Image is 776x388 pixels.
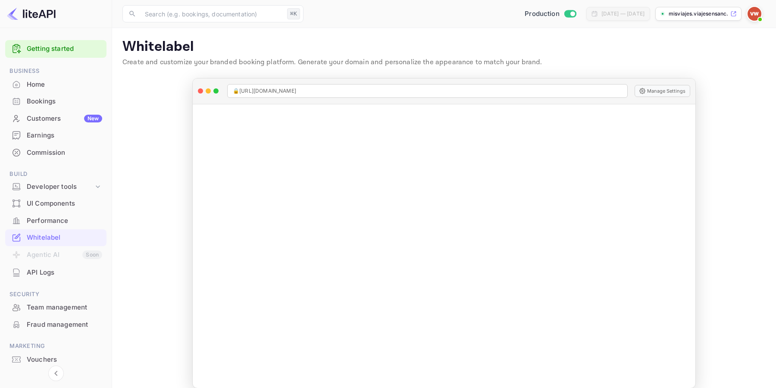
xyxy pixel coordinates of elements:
[5,264,106,280] a: API Logs
[122,38,766,56] p: Whitelabel
[287,8,300,19] div: ⌘K
[5,76,106,92] a: Home
[5,127,106,143] a: Earnings
[525,9,560,19] span: Production
[27,199,102,209] div: UI Components
[5,229,106,246] div: Whitelabel
[27,320,102,330] div: Fraud management
[5,213,106,228] a: Performance
[27,97,102,106] div: Bookings
[27,233,102,243] div: Whitelabel
[27,355,102,365] div: Vouchers
[122,57,766,68] p: Create and customize your branded booking platform. Generate your domain and personalize the appe...
[5,169,106,179] span: Build
[5,290,106,299] span: Security
[5,110,106,127] div: CustomersNew
[27,216,102,226] div: Performance
[5,341,106,351] span: Marketing
[5,179,106,194] div: Developer tools
[27,303,102,313] div: Team management
[5,144,106,160] a: Commission
[5,351,106,368] div: Vouchers
[5,316,106,332] a: Fraud management
[27,182,94,192] div: Developer tools
[27,268,102,278] div: API Logs
[7,7,56,21] img: LiteAPI logo
[5,299,106,315] a: Team management
[5,299,106,316] div: Team management
[521,9,579,19] div: Switch to Sandbox mode
[140,5,284,22] input: Search (e.g. bookings, documentation)
[5,264,106,281] div: API Logs
[5,40,106,58] div: Getting started
[233,87,296,95] span: 🔒 [URL][DOMAIN_NAME]
[5,144,106,161] div: Commission
[5,76,106,93] div: Home
[5,195,106,211] a: UI Components
[27,148,102,158] div: Commission
[27,131,102,141] div: Earnings
[5,93,106,110] div: Bookings
[601,10,645,18] div: [DATE] — [DATE]
[5,351,106,367] a: Vouchers
[27,114,102,124] div: Customers
[5,66,106,76] span: Business
[748,7,761,21] img: Viajes Ensanchate WL
[27,80,102,90] div: Home
[669,10,729,18] p: misviajes.viajesensanc...
[84,115,102,122] div: New
[48,366,64,381] button: Collapse navigation
[5,195,106,212] div: UI Components
[5,229,106,245] a: Whitelabel
[5,127,106,144] div: Earnings
[27,44,102,54] a: Getting started
[5,93,106,109] a: Bookings
[635,85,690,97] button: Manage Settings
[5,110,106,126] a: CustomersNew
